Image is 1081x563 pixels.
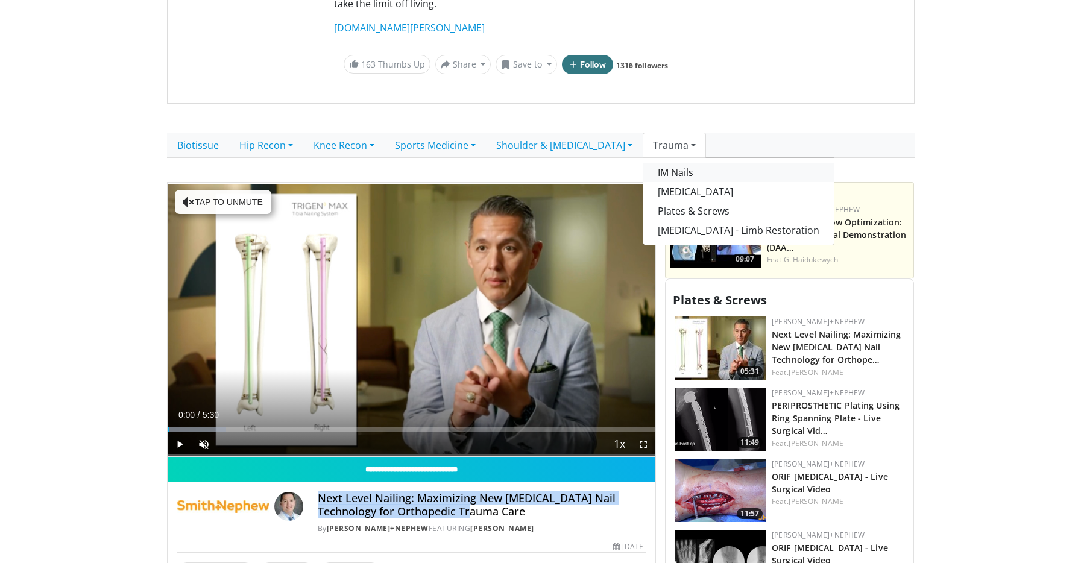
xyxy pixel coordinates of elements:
[772,471,888,495] a: ORIF [MEDICAL_DATA] - Live Surgical Video
[643,133,706,158] a: Trauma
[607,432,631,456] button: Playback Rate
[175,190,271,214] button: Tap to unmute
[772,459,865,469] a: [PERSON_NAME]+Nephew
[767,216,906,253] a: Surgical Workflow Optimization: A Live Procedural Demonstration (DAA…
[772,316,865,327] a: [PERSON_NAME]+Nephew
[772,496,904,507] div: Feat.
[177,492,269,521] img: Smith+Nephew
[772,438,904,449] div: Feat.
[737,508,763,519] span: 11:57
[789,367,846,377] a: [PERSON_NAME]
[203,410,219,420] span: 5:30
[562,55,614,74] button: Follow
[318,523,646,534] div: By FEATURING
[789,496,846,506] a: [PERSON_NAME]
[675,316,766,380] img: f5bb47d0-b35c-4442-9f96-a7b2c2350023.150x105_q85_crop-smart_upscale.jpg
[675,316,766,380] a: 05:31
[192,432,216,456] button: Unmute
[767,254,909,265] div: Feat.
[784,254,838,265] a: G. Haidukewych
[772,329,901,365] a: Next Level Nailing: Maximizing New [MEDICAL_DATA] Nail Technology for Orthope…
[675,459,766,522] img: 1b697d3a-928d-4a38-851f-df0147e85411.png.150x105_q85_crop-smart_upscale.png
[772,388,865,398] a: [PERSON_NAME]+Nephew
[274,492,303,521] img: Avatar
[486,133,643,158] a: Shoulder & [MEDICAL_DATA]
[732,254,758,265] span: 09:07
[737,437,763,448] span: 11:49
[435,55,491,74] button: Share
[344,55,430,74] a: 163 Thumbs Up
[616,60,668,71] a: 1316 followers
[168,427,656,432] div: Progress Bar
[168,183,656,458] video-js: Video Player
[327,523,429,533] a: [PERSON_NAME]+Nephew
[772,367,904,378] div: Feat.
[613,541,646,552] div: [DATE]
[675,459,766,522] a: 11:57
[178,410,195,420] span: 0:00
[168,432,192,456] button: Play
[303,133,385,158] a: Knee Recon
[772,400,900,436] a: PERIPROSTHETIC Plating Using Ring Spanning Plate - Live Surgical Vid…
[229,133,303,158] a: Hip Recon
[361,58,376,70] span: 163
[789,438,846,448] a: [PERSON_NAME]
[496,55,557,74] button: Save to
[675,388,766,451] img: 3d0a620d-8172-4743-af9a-70d1794863a1.png.150x105_q85_crop-smart_upscale.png
[643,221,834,240] a: [MEDICAL_DATA] - Limb Restoration
[772,530,865,540] a: [PERSON_NAME]+Nephew
[385,133,486,158] a: Sports Medicine
[470,523,534,533] a: [PERSON_NAME]
[675,388,766,451] a: 11:49
[643,182,834,201] a: [MEDICAL_DATA]
[318,492,646,518] h4: Next Level Nailing: Maximizing New [MEDICAL_DATA] Nail Technology for Orthopedic Trauma Care
[737,366,763,377] span: 05:31
[167,133,229,158] a: Biotissue
[673,292,767,308] span: Plates & Screws
[198,410,200,420] span: /
[334,21,485,34] a: [DOMAIN_NAME][PERSON_NAME]
[631,432,655,456] button: Fullscreen
[643,163,834,182] a: IM Nails
[643,201,834,221] a: Plates & Screws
